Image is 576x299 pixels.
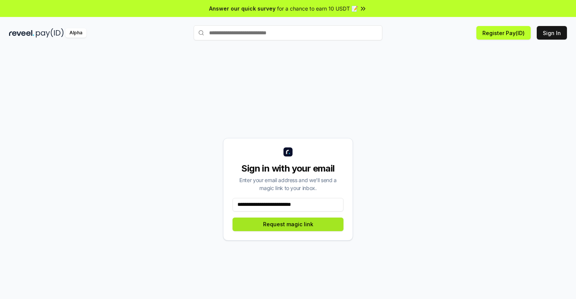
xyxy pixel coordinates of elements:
img: logo_small [283,147,293,156]
div: Enter your email address and we’ll send a magic link to your inbox. [233,176,343,192]
button: Register Pay(ID) [476,26,531,40]
span: for a chance to earn 10 USDT 📝 [277,5,358,12]
span: Answer our quick survey [209,5,276,12]
div: Alpha [65,28,86,38]
img: pay_id [36,28,64,38]
button: Sign In [537,26,567,40]
div: Sign in with your email [233,163,343,175]
img: reveel_dark [9,28,34,38]
button: Request magic link [233,218,343,231]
